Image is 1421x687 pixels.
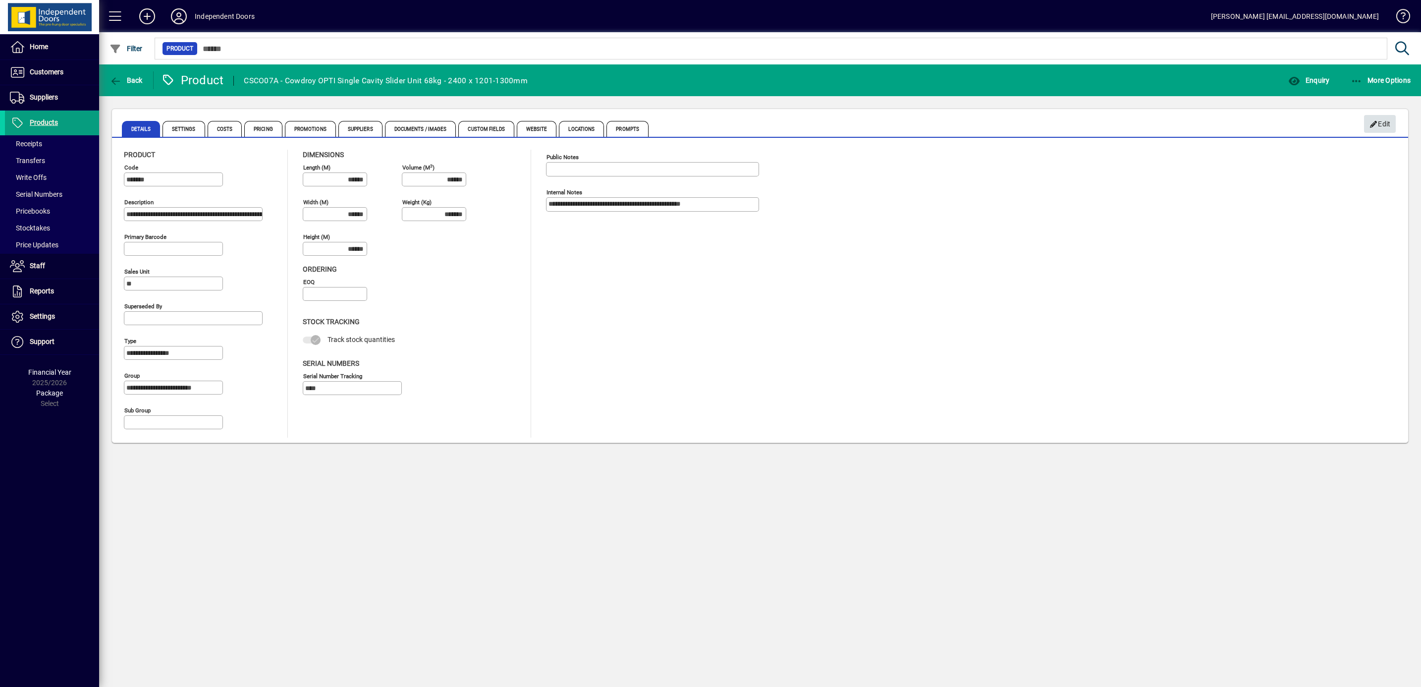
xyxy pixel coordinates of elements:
[1364,115,1396,133] button: Edit
[1288,76,1329,84] span: Enquiry
[109,76,143,84] span: Back
[5,236,99,253] a: Price Updates
[303,199,328,206] mat-label: Width (m)
[30,338,55,345] span: Support
[5,186,99,203] a: Serial Numbers
[10,190,62,198] span: Serial Numbers
[1286,71,1332,89] button: Enquiry
[5,60,99,85] a: Customers
[5,203,99,220] a: Pricebooks
[30,43,48,51] span: Home
[5,304,99,329] a: Settings
[99,71,154,89] app-page-header-button: Back
[10,140,42,148] span: Receipts
[30,312,55,320] span: Settings
[124,303,162,310] mat-label: Superseded by
[10,207,50,215] span: Pricebooks
[458,121,514,137] span: Custom Fields
[338,121,383,137] span: Suppliers
[124,164,138,171] mat-label: Code
[328,336,395,343] span: Track stock quantities
[285,121,336,137] span: Promotions
[124,338,136,344] mat-label: Type
[5,85,99,110] a: Suppliers
[402,164,435,171] mat-label: Volume (m )
[5,152,99,169] a: Transfers
[303,372,362,379] mat-label: Serial Number tracking
[28,368,71,376] span: Financial Year
[124,407,151,414] mat-label: Sub group
[547,189,582,196] mat-label: Internal Notes
[385,121,456,137] span: Documents / Images
[402,199,432,206] mat-label: Weight (Kg)
[303,151,344,159] span: Dimensions
[5,279,99,304] a: Reports
[166,44,193,54] span: Product
[1211,8,1379,24] div: [PERSON_NAME] [EMAIL_ADDRESS][DOMAIN_NAME]
[10,173,47,181] span: Write Offs
[122,121,160,137] span: Details
[30,287,54,295] span: Reports
[430,163,433,168] sup: 3
[107,71,145,89] button: Back
[124,151,155,159] span: Product
[5,220,99,236] a: Stocktakes
[547,154,579,161] mat-label: Public Notes
[303,359,359,367] span: Serial Numbers
[30,118,58,126] span: Products
[163,7,195,25] button: Profile
[109,45,143,53] span: Filter
[195,8,255,24] div: Independent Doors
[131,7,163,25] button: Add
[10,241,58,249] span: Price Updates
[10,157,45,165] span: Transfers
[124,268,150,275] mat-label: Sales unit
[303,279,315,286] mat-label: EOQ
[303,265,337,273] span: Ordering
[1389,2,1409,34] a: Knowledge Base
[124,199,154,206] mat-label: Description
[124,372,140,379] mat-label: Group
[163,121,205,137] span: Settings
[303,318,360,326] span: Stock Tracking
[30,68,63,76] span: Customers
[303,164,330,171] mat-label: Length (m)
[517,121,557,137] span: Website
[1351,76,1411,84] span: More Options
[107,40,145,57] button: Filter
[5,330,99,354] a: Support
[124,233,166,240] mat-label: Primary barcode
[10,224,50,232] span: Stocktakes
[161,72,224,88] div: Product
[5,35,99,59] a: Home
[606,121,649,137] span: Prompts
[208,121,242,137] span: Costs
[5,254,99,279] a: Staff
[1348,71,1414,89] button: More Options
[30,262,45,270] span: Staff
[244,121,282,137] span: Pricing
[5,135,99,152] a: Receipts
[244,73,528,89] div: CSCO07A - Cowdroy OPTI Single Cavity Slider Unit 68kg - 2400 x 1201-1300mm
[1369,116,1391,132] span: Edit
[559,121,604,137] span: Locations
[30,93,58,101] span: Suppliers
[5,169,99,186] a: Write Offs
[303,233,330,240] mat-label: Height (m)
[36,389,63,397] span: Package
